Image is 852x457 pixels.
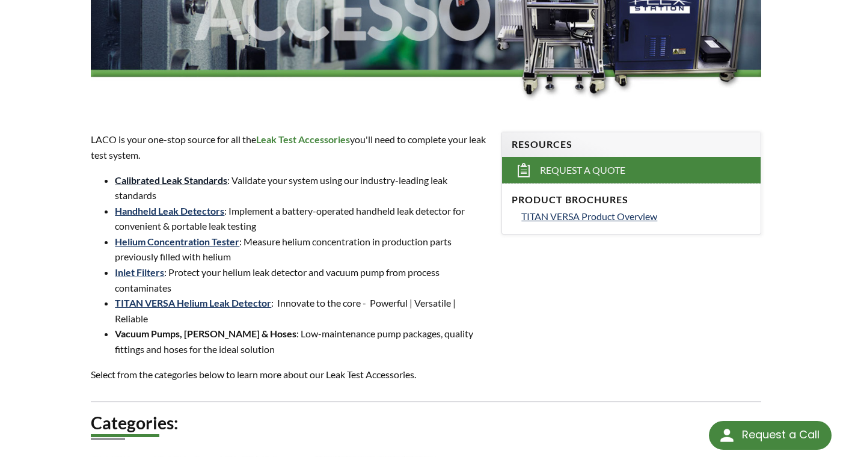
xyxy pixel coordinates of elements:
strong: Vacuum Pumps, [PERSON_NAME] & Hoses [115,328,296,339]
div: Request a Call [709,421,832,450]
a: TITAN VERSA Helium Leak Detector [115,297,271,308]
li: : Protect your helium leak detector and vacuum pump from process contaminates [115,265,487,295]
strong: Leak Test Accessories [256,133,350,145]
span: Request a Quote [540,164,625,177]
img: round button [717,426,737,445]
a: Inlet Filters [115,266,164,278]
li: : Measure helium concentration in production parts previously filled with helium [115,234,487,265]
li: : Validate your system using our industry-leading leak standards [115,173,487,203]
h4: Product Brochures [512,194,750,206]
li: : Implement a battery-operated handheld leak detector for convenient & portable leak testing [115,203,487,234]
p: LACO is your one-stop source for all the you'll need to complete your leak test system. [91,132,487,162]
a: Request a Quote [502,157,760,183]
div: Request a Call [742,421,820,449]
span: TITAN VERSA Product Overview [521,210,657,222]
a: Helium Concentration Tester [115,236,239,247]
a: Calibrated Leak Standards [115,174,227,186]
h4: Resources [512,138,750,151]
li: : Innovate to the core - Powerful | Versatile | Reliable [115,295,487,326]
p: Select from the categories below to learn more about our Leak Test Accessories. [91,367,487,382]
a: TITAN VERSA Product Overview [521,209,750,224]
h2: Categories: [91,412,761,434]
a: Handheld Leak Detectors [115,205,224,216]
li: : Low-maintenance pump packages, quality fittings and hoses for the ideal solution [115,326,487,357]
